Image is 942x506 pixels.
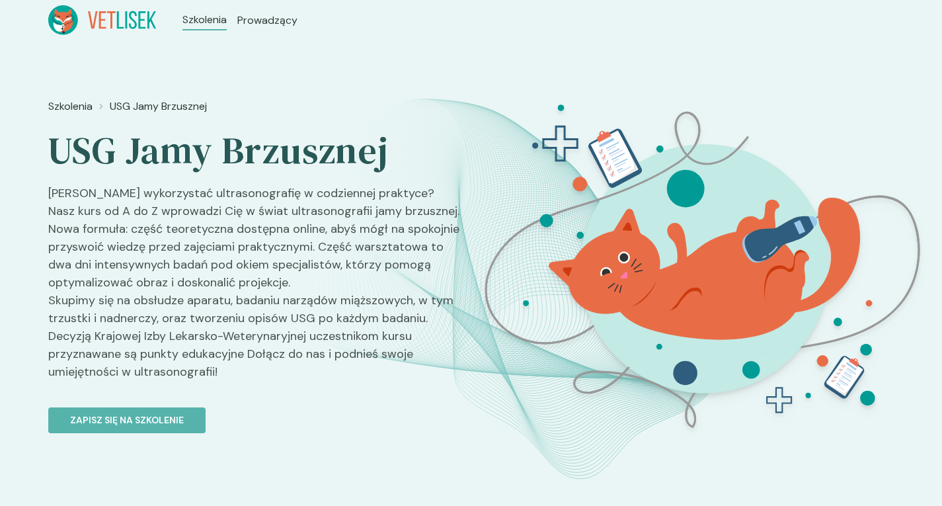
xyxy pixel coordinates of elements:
[48,99,93,114] a: Szkolenia
[70,413,184,427] p: Zapisz się na szkolenie
[48,185,461,392] p: [PERSON_NAME] wykorzystać ultrasonografię w codziennej praktyce? Nasz kurs od A do Z wprowadzi Ci...
[237,13,297,28] a: Prowadzący
[48,407,206,433] button: Zapisz się na szkolenie
[48,392,461,433] a: Zapisz się na szkolenie
[182,12,227,28] a: Szkolenia
[469,93,939,446] img: ZpbG_B5LeNNTxNnN_USG_JB_BT.svg
[48,128,461,174] h2: USG Jamy Brzusznej
[110,99,207,114] a: USG Jamy Brzusznej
